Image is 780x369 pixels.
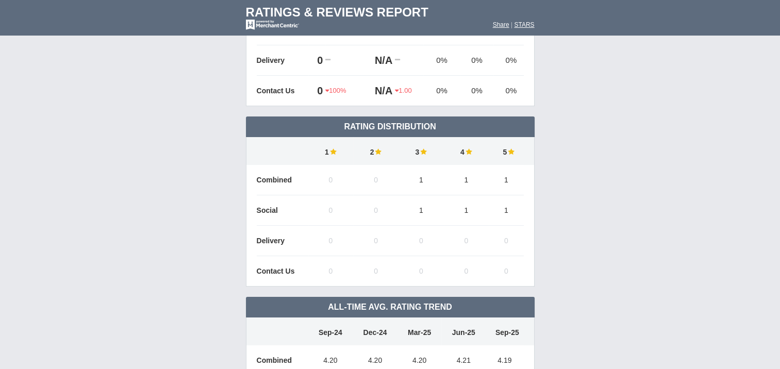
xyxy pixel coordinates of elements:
span: 0 [374,267,378,275]
td: Sep-25 [486,317,524,345]
td: 1 [444,165,489,195]
td: 0% [493,45,523,76]
td: Sep-24 [308,317,353,345]
img: star-full-15.png [374,148,381,155]
span: 0 [504,237,508,245]
td: 0% [423,45,460,76]
td: 1 [308,137,354,165]
span: 0 [464,237,469,245]
td: All-Time Avg. Rating Trend [246,297,535,317]
img: star-full-15.png [507,148,515,155]
span: 0 [464,267,469,275]
span: 0 [328,176,333,184]
td: 1 [399,195,444,226]
span: 0 [328,206,333,214]
td: N/A [359,45,395,76]
img: mc-powered-by-logo-white-103.png [246,20,299,30]
span: 0 [419,267,423,275]
td: Mar-25 [397,317,442,345]
td: 1 [489,165,523,195]
img: star-full-15.png [329,148,337,155]
td: 0 [308,45,326,76]
td: 5 [489,137,523,165]
span: 1.00 [395,86,411,95]
span: 100% [325,86,346,95]
span: 0 [374,206,378,214]
td: 4 [444,137,489,165]
td: 0% [460,45,494,76]
td: 0% [493,76,523,106]
td: N/A [359,76,395,106]
td: Contact Us [257,256,308,287]
td: Combined [257,165,308,195]
img: star-full-15.png [419,148,427,155]
td: Dec-24 [353,317,397,345]
img: star-full-15.png [464,148,472,155]
span: 0 [374,176,378,184]
a: Share [493,21,509,28]
td: Rating Distribution [246,116,535,137]
td: 1 [399,165,444,195]
td: 0 [308,76,326,106]
td: 3 [399,137,444,165]
span: 0 [374,237,378,245]
td: Delivery [257,226,308,256]
td: 1 [444,195,489,226]
span: 0 [328,267,333,275]
span: 0 [504,267,508,275]
a: STARS [514,21,534,28]
td: Social [257,195,308,226]
td: 1 [489,195,523,226]
td: 0% [423,76,460,106]
td: 0% [460,76,494,106]
span: | [511,21,512,28]
span: 0 [419,237,423,245]
td: 2 [353,137,399,165]
td: Contact Us [257,76,308,106]
td: Jun-25 [441,317,486,345]
td: Delivery [257,45,308,76]
span: 0 [328,237,333,245]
